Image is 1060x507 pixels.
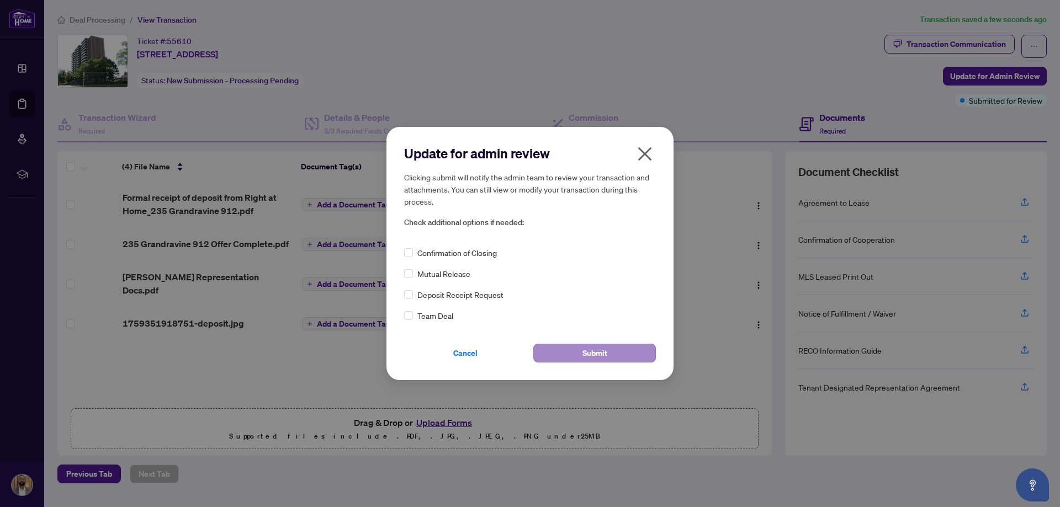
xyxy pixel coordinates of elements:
button: Open asap [1016,468,1049,501]
button: Cancel [404,344,527,362]
h2: Update for admin review [404,145,656,162]
span: Confirmation of Closing [417,247,497,259]
span: Check additional options if needed: [404,216,656,229]
span: Submit [582,344,607,362]
span: Deposit Receipt Request [417,289,504,301]
span: Mutual Release [417,268,470,280]
h5: Clicking submit will notify the admin team to review your transaction and attachments. You can st... [404,171,656,207]
span: Team Deal [417,309,453,322]
span: Cancel [453,344,478,362]
span: close [636,145,654,163]
button: Submit [533,344,656,362]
